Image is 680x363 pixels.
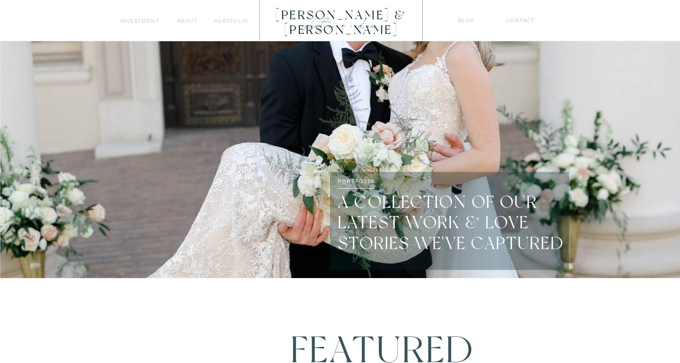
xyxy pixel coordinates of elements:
h3: a collection of our latest work & love stories we've captured [338,192,565,249]
a: blog [458,16,475,24]
a: Investment [120,17,159,25]
a: portfolio [214,17,248,25]
a: [PERSON_NAME] & [PERSON_NAME] [261,8,421,22]
a: Contact [506,16,535,24]
a: about [177,16,198,25]
h2: portfolio [338,177,376,184]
